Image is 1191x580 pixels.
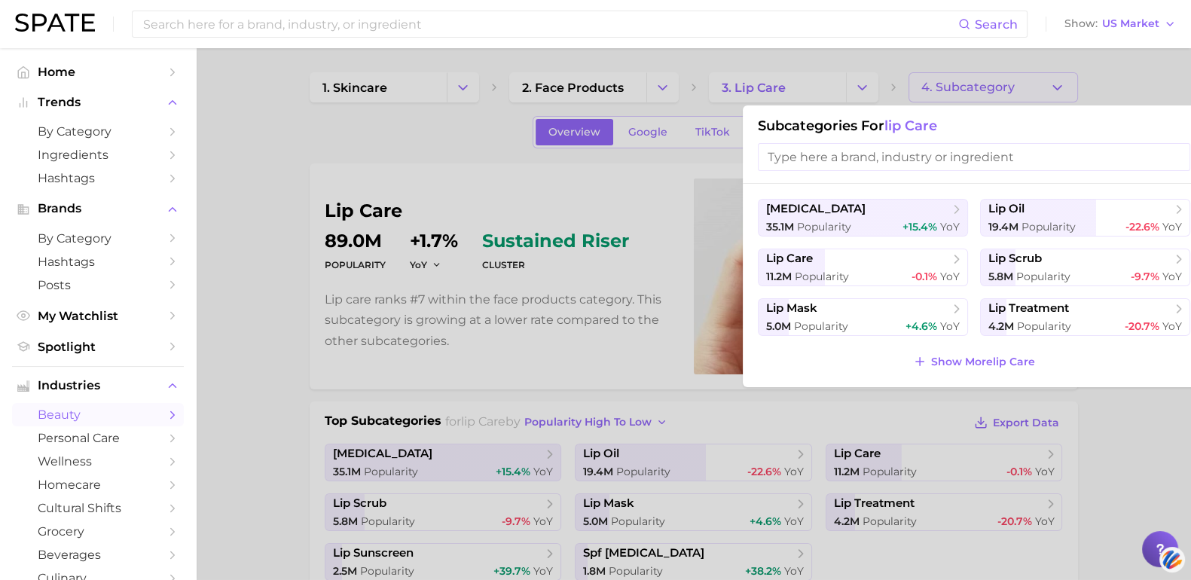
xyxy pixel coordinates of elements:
[758,199,968,237] button: [MEDICAL_DATA]35.1m Popularity+15.4% YoY
[980,298,1190,336] button: lip treatment4.2m Popularity-20.7% YoY
[1125,319,1159,333] span: -20.7%
[884,118,937,134] span: lip care
[38,501,158,515] span: cultural shifts
[795,270,849,283] span: Popularity
[1102,20,1159,28] span: US Market
[12,426,184,450] a: personal care
[12,273,184,297] a: Posts
[38,431,158,445] span: personal care
[12,91,184,114] button: Trends
[38,231,158,246] span: by Category
[1061,14,1180,34] button: ShowUS Market
[766,301,817,316] span: lip mask
[38,65,158,79] span: Home
[766,319,791,333] span: 5.0m
[12,250,184,273] a: Hashtags
[38,124,158,139] span: by Category
[1022,220,1076,234] span: Popularity
[38,278,158,292] span: Posts
[12,166,184,190] a: Hashtags
[766,220,794,234] span: 35.1m
[12,227,184,250] a: by Category
[38,548,158,562] span: beverages
[38,524,158,539] span: grocery
[12,520,184,543] a: grocery
[38,340,158,354] span: Spotlight
[12,543,184,566] a: beverages
[12,60,184,84] a: Home
[38,255,158,269] span: Hashtags
[975,17,1018,32] span: Search
[758,298,968,336] button: lip mask5.0m Popularity+4.6% YoY
[766,202,866,216] span: [MEDICAL_DATA]
[12,335,184,359] a: Spotlight
[940,220,960,234] span: YoY
[758,118,1190,134] h1: Subcategories for
[988,270,1013,283] span: 5.8m
[12,197,184,220] button: Brands
[1064,20,1098,28] span: Show
[1162,270,1182,283] span: YoY
[12,450,184,473] a: wellness
[909,351,1039,372] button: Show Morelip care
[988,301,1069,316] span: lip treatment
[902,220,937,234] span: +15.4%
[15,14,95,32] img: SPATE
[988,202,1025,216] span: lip oil
[980,199,1190,237] button: lip oil19.4m Popularity-22.6% YoY
[940,270,960,283] span: YoY
[980,249,1190,286] button: lip scrub5.8m Popularity-9.7% YoY
[912,270,937,283] span: -0.1%
[766,252,813,266] span: lip care
[1159,546,1185,574] img: svg+xml;base64,PHN2ZyB3aWR0aD0iNDQiIGhlaWdodD0iNDQiIHZpZXdCb3g9IjAgMCA0NCA0NCIgZmlsbD0ibm9uZSIgeG...
[1162,319,1182,333] span: YoY
[1162,220,1182,234] span: YoY
[38,379,158,392] span: Industries
[758,143,1190,171] input: Type here a brand, industry or ingredient
[12,496,184,520] a: cultural shifts
[931,356,1035,368] span: Show More lip care
[797,220,851,234] span: Popularity
[988,319,1014,333] span: 4.2m
[38,148,158,162] span: Ingredients
[1125,220,1159,234] span: -22.6%
[12,120,184,143] a: by Category
[794,319,848,333] span: Popularity
[12,374,184,397] button: Industries
[38,171,158,185] span: Hashtags
[1131,270,1159,283] span: -9.7%
[905,319,937,333] span: +4.6%
[940,319,960,333] span: YoY
[12,403,184,426] a: beauty
[988,220,1018,234] span: 19.4m
[38,408,158,422] span: beauty
[142,11,958,37] input: Search here for a brand, industry, or ingredient
[38,478,158,492] span: homecare
[12,473,184,496] a: homecare
[38,454,158,469] span: wellness
[766,270,792,283] span: 11.2m
[988,252,1042,266] span: lip scrub
[1016,270,1070,283] span: Popularity
[38,202,158,215] span: Brands
[38,309,158,323] span: My Watchlist
[38,96,158,109] span: Trends
[1017,319,1071,333] span: Popularity
[758,249,968,286] button: lip care11.2m Popularity-0.1% YoY
[12,304,184,328] a: My Watchlist
[12,143,184,166] a: Ingredients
